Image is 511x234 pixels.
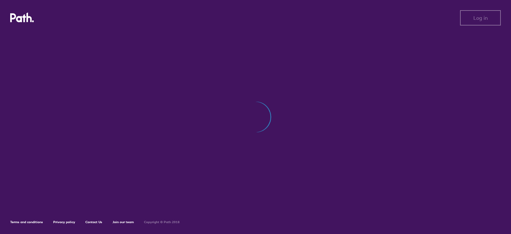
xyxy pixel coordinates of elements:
a: Contact Us [85,220,102,224]
a: Join our team [112,220,134,224]
span: Log in [473,15,488,21]
h6: Copyright © Path 2018 [144,220,180,224]
a: Privacy policy [53,220,75,224]
a: Terms and conditions [10,220,43,224]
button: Log in [460,10,501,26]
